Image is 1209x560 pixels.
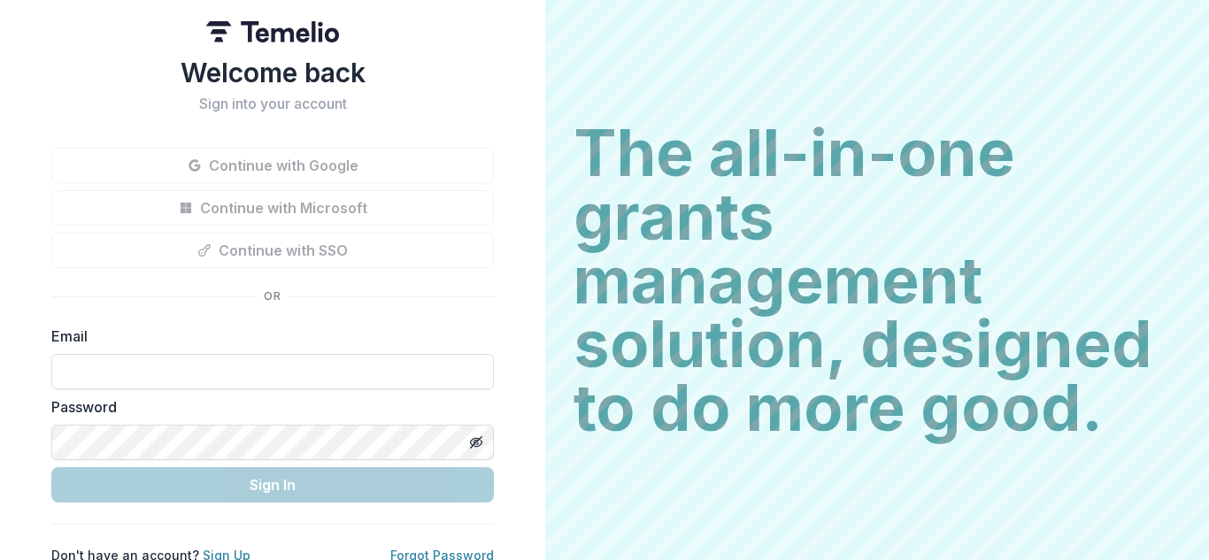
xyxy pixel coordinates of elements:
img: Temelio [206,21,339,42]
label: Password [51,396,483,418]
button: Sign In [51,467,494,502]
button: Continue with SSO [51,233,494,268]
label: Email [51,326,483,347]
button: Toggle password visibility [462,428,490,456]
button: Continue with Google [51,148,494,183]
h2: Sign into your account [51,96,494,112]
button: Continue with Microsoft [51,190,494,226]
h1: Welcome back [51,57,494,88]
